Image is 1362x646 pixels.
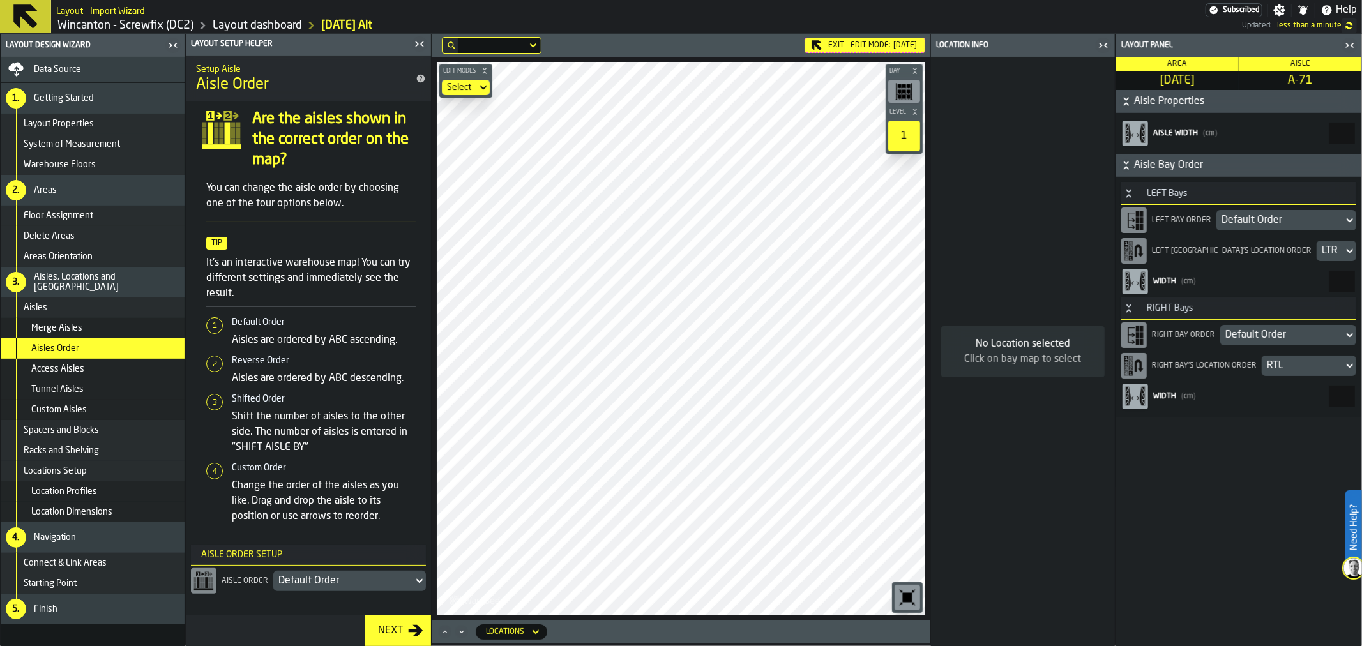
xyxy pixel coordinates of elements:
span: cm [1181,393,1196,400]
a: link-to-/wh/i/63e073f5-5036-4912-aacb-dea34a669cb3/import/layout/7877a774-5993-4aae-8e1b-f2461d0e... [321,19,372,33]
div: LEFT Bay OrderDropdownMenuValue- [1121,205,1356,236]
a: link-to-/wh/i/63e073f5-5036-4912-aacb-dea34a669cb3/designer [213,19,302,33]
span: Racks and Shelving [24,446,99,456]
span: Data Source [34,64,81,75]
div: DropdownMenuValue-locations [486,627,524,636]
label: button-toggle-undefined [1342,18,1357,33]
input: react-aria3766418355-:r7u: react-aria3766418355-:r7u: [1329,271,1355,292]
button: Minimize [454,626,469,638]
li: menu Location Dimensions [1,502,185,522]
div: button-toolbar-undefined [892,582,923,613]
h6: Custom Order [232,463,416,473]
button: button- [439,64,492,77]
span: Connect & Link Areas [24,558,107,568]
p: It's an interactive warehouse map! You can try different settings and immediately see the result. [206,255,416,301]
div: Aisle OrderDropdownMenuValue- [191,566,426,596]
span: Areas [34,185,57,195]
div: No Location selected [951,336,1094,352]
span: Aisle width [1153,130,1198,137]
div: Layout Design Wizard [3,41,164,50]
a: link-to-/wh/i/63e073f5-5036-4912-aacb-dea34a669cb3/settings/billing [1206,3,1262,17]
div: title-Aisle Order [186,56,431,101]
div: RIGHT Bay OrderDropdownMenuValue- [1121,320,1356,350]
span: Locations Setup [24,466,87,476]
li: menu Warehouse Floors [1,154,185,175]
h3: title-section-LEFT Bays [1121,182,1356,205]
div: LEFT Bays [1139,188,1195,199]
div: DropdownMenuValue-LTR [1322,243,1338,259]
li: menu Custom Aisles [1,400,185,420]
label: button-toggle-Notifications [1292,4,1315,17]
h4: Are the aisles shown in the correct order on the map? [252,109,416,170]
span: 22/09/2025, 10:45:13 [1277,21,1342,30]
div: Exit - Edit Mode: [805,38,925,53]
header: Layout Design Wizard [1,34,185,57]
span: Subscribed [1223,6,1259,15]
p: Shift the number of aisles to the other side. The number of aisles is entered in "SHIFT AISLE BY" [232,409,416,455]
li: menu Getting Started [1,83,185,114]
li: menu Layout Properties [1,114,185,134]
span: Starting Point [24,578,77,589]
li: menu Spacers and Blocks [1,420,185,440]
h6: Reverse Order [232,356,416,366]
li: menu Areas [1,175,185,206]
span: Areas Orientation [24,252,93,262]
span: A-71 [1242,73,1359,87]
div: 2. [6,180,26,200]
button: button- [886,64,923,77]
div: LEFT [GEOGRAPHIC_DATA]'s location order [1149,246,1314,255]
a: logo-header [439,587,511,613]
button: button- [1116,154,1361,177]
span: Level [887,109,909,116]
li: menu Tunnel Aisles [1,379,185,400]
span: Merge Aisles [31,323,82,333]
span: ) [1215,130,1218,137]
div: DropdownMenuValue- [278,573,408,589]
div: DropdownMenuValue-none [447,82,472,93]
div: 5. [6,599,26,619]
input: react-aria3766418355-:r80: react-aria3766418355-:r80: [1329,386,1355,407]
header: Layout Setup Helper [186,34,431,56]
div: 4. [6,527,26,548]
h3: title-section-Aisle Order Setup [191,545,426,566]
h2: Sub Title [196,62,400,75]
span: Aisles, Locations and [GEOGRAPHIC_DATA] [34,272,179,292]
div: DropdownMenuValue- [1222,213,1338,228]
span: Help [1336,3,1357,18]
div: DropdownMenuValue-locations [476,624,547,640]
span: Floor Assignment [24,211,93,221]
span: Aisle [1290,60,1310,68]
p: Change the order of the aisles as you like. Drag and drop the aisle to its position or use arrows... [232,478,416,524]
p: Aisles are ordered by ABC descending. [232,371,416,386]
span: Delete Areas [24,231,75,241]
li: menu Racks and Shelving [1,440,185,461]
div: Location Info [934,41,1094,50]
li: menu Aisles Order [1,338,185,359]
span: Updated: [1242,21,1272,30]
span: Aisle Order Setup [191,550,282,560]
h3: title-section-RIGHT Bays [1121,297,1356,320]
span: Aisle Properties [1134,94,1359,109]
div: button-toolbar-undefined [886,77,923,105]
span: Tunnel Aisles [31,384,84,394]
span: ) [1193,278,1196,285]
span: Aisle Bay Order [1134,158,1359,173]
div: LEFT [GEOGRAPHIC_DATA]'s location orderDropdownMenuValue-LTR [1121,236,1356,266]
div: 1 [888,121,920,151]
li: menu Finish [1,594,185,624]
label: button-toggle-Help [1315,3,1362,18]
div: RIGHT Bays [1139,303,1201,313]
h6: Default Order [232,317,416,327]
nav: Breadcrumb [56,18,649,33]
li: menu Data Source [1,57,185,83]
div: input-question-Are the aisles shown in the correct order on the map? [191,109,426,170]
button: Maximize [437,626,453,638]
button: button-Next [365,615,431,646]
label: button-toggle-Close me [1094,38,1112,53]
div: Click on bay map to select [951,352,1094,367]
span: Layout Properties [24,119,94,129]
div: Layout panel [1119,41,1341,50]
span: [DATE] [1119,73,1236,87]
h6: Shifted Order [232,394,416,404]
span: cm [1181,278,1196,285]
